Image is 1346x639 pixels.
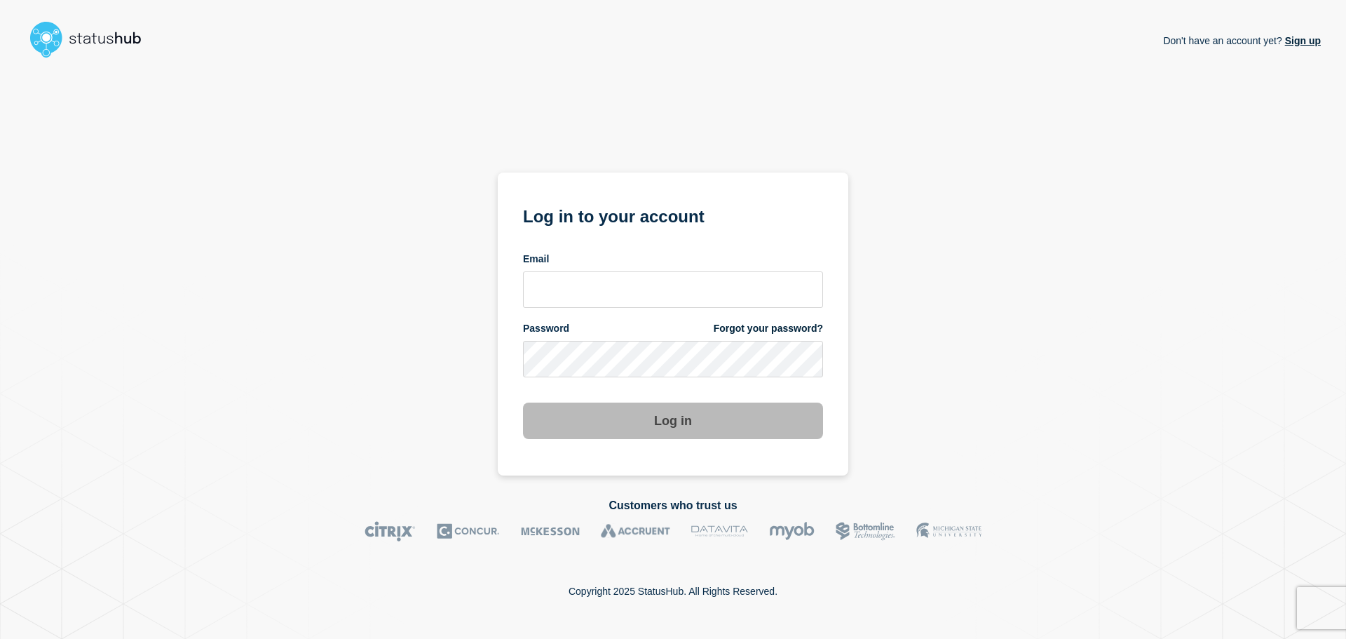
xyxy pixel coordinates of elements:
[25,17,158,62] img: StatusHub logo
[714,322,823,335] a: Forgot your password?
[691,521,748,542] img: DataVita logo
[569,586,777,597] p: Copyright 2025 StatusHub. All Rights Reserved.
[437,521,500,542] img: Concur logo
[601,521,670,542] img: Accruent logo
[523,403,823,439] button: Log in
[523,253,549,266] span: Email
[25,499,1321,512] h2: Customers who trust us
[521,521,580,542] img: McKesson logo
[365,521,416,542] img: Citrix logo
[1163,24,1321,58] p: Don't have an account yet?
[523,202,823,228] h1: Log in to your account
[1282,35,1321,46] a: Sign up
[523,341,823,377] input: password input
[523,322,569,335] span: Password
[769,521,815,542] img: myob logo
[916,521,981,542] img: MSU logo
[523,271,823,308] input: email input
[836,521,895,542] img: Bottomline logo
